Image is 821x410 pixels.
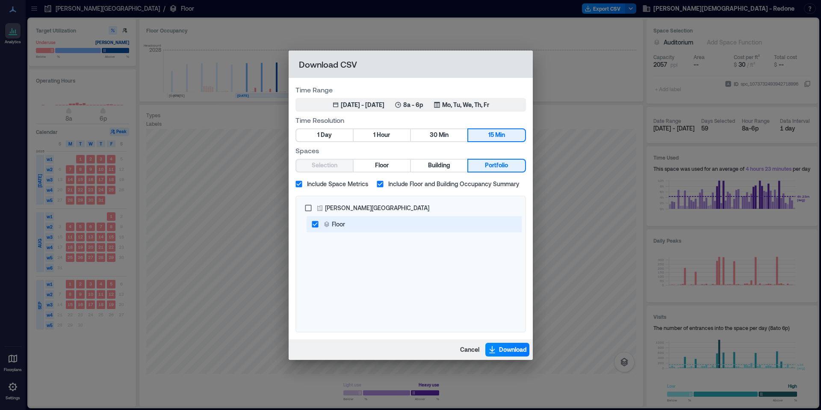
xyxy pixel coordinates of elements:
div: [DATE] - [DATE] [341,101,384,109]
span: Download [499,345,527,354]
button: Floor [354,160,410,172]
button: [DATE] - [DATE]8a - 6pMo, Tu, We, Th, Fr [295,98,526,112]
label: Spaces [295,146,526,155]
button: Portfolio [468,160,525,172]
h2: Download CSV [289,51,533,78]
label: Time Range [295,85,526,95]
button: 1 Hour [354,129,410,141]
span: Floor [375,160,389,171]
p: 8a - 6p [403,101,423,109]
label: Time Resolution [295,115,526,125]
span: Include Floor and Building Occupancy Summary [388,179,519,188]
span: 15 [488,130,494,140]
div: Floor [332,220,345,229]
span: Include Space Metrics [307,179,368,188]
button: 15 Min [468,129,525,141]
span: Portfolio [485,160,508,171]
button: 30 Min [411,129,467,141]
span: Day [321,130,332,140]
p: Mo, Tu, We, Th, Fr [442,101,489,109]
button: Cancel [458,343,482,357]
span: 30 [430,130,437,140]
span: Hour [377,130,390,140]
span: Min [495,130,505,140]
div: [PERSON_NAME][GEOGRAPHIC_DATA] [325,203,429,212]
span: Building [428,160,450,171]
span: 1 [317,130,319,140]
span: 1 [373,130,375,140]
span: Cancel [460,345,479,354]
span: Min [439,130,449,140]
button: 1 Day [296,129,353,141]
button: Building [411,160,467,172]
button: Download [485,343,529,357]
